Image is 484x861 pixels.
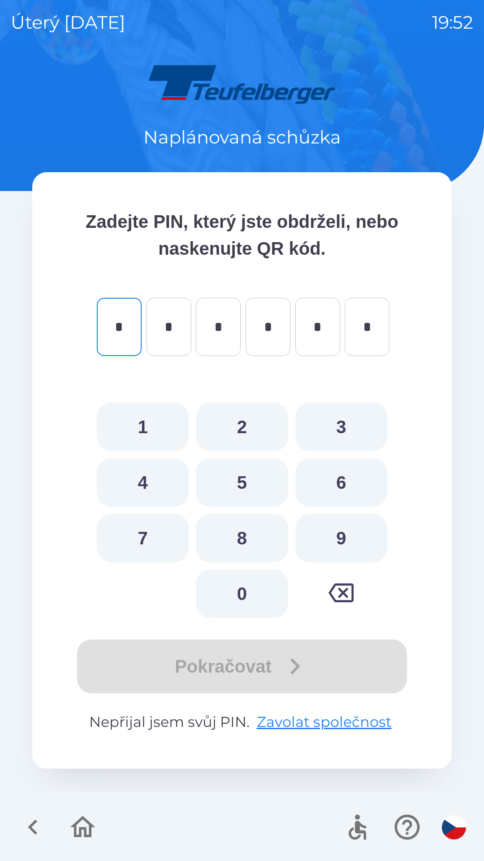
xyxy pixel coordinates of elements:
p: 19:52 [432,9,473,36]
button: 0 [196,570,288,618]
button: Zavolat společnost [253,711,395,733]
button: 3 [295,403,387,451]
p: Zadejte PIN, který jste obdrželi, nebo naskenujte QR kód. [68,208,416,262]
button: 7 [97,514,189,562]
button: 9 [295,514,387,562]
button: 4 [97,458,189,507]
img: cs flag [442,815,466,839]
button: 5 [196,458,288,507]
p: Naplánovaná schůzka [143,124,341,151]
p: Nepřijal jsem svůj PIN. [68,711,416,733]
img: Logo [32,63,452,106]
button: 2 [196,403,288,451]
button: 8 [196,514,288,562]
p: úterý [DATE] [11,9,125,36]
button: 1 [97,403,189,451]
button: 6 [295,458,387,507]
